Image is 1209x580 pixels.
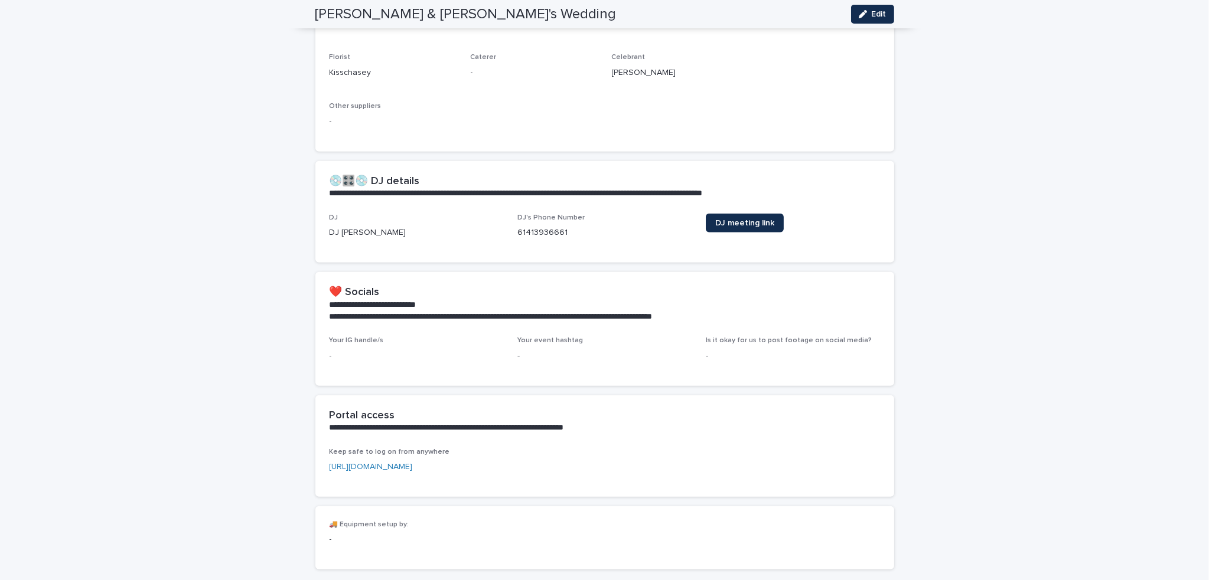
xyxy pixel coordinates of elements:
[330,409,395,422] h2: Portal access
[330,521,409,528] span: 🚚 Equipment setup by:
[330,227,504,239] p: DJ [PERSON_NAME]
[517,337,583,344] span: Your event hashtag
[330,350,504,362] p: -
[315,6,617,23] h2: [PERSON_NAME] & [PERSON_NAME]'s Wedding
[715,219,774,227] span: DJ meeting link
[517,350,692,362] p: -
[330,533,504,546] p: -
[872,10,887,18] span: Edit
[330,103,382,110] span: Other suppliers
[612,67,739,79] p: [PERSON_NAME]
[330,337,384,344] span: Your IG handle/s
[471,54,497,61] span: Caterer
[612,54,646,61] span: Celebrant
[330,448,450,456] span: Keep safe to log on from anywhere
[330,116,880,128] p: -
[330,286,380,299] h2: ❤️ Socials
[517,214,585,221] span: DJ's Phone Number
[330,54,351,61] span: Florist
[851,5,894,24] button: Edit
[471,67,598,79] p: -
[706,350,880,362] p: -
[706,337,872,344] span: Is it okay for us to post footage on social media?
[330,67,457,79] p: Kisschasey
[330,214,338,221] span: DJ
[517,227,692,239] p: 61413936661
[706,214,784,232] a: DJ meeting link
[330,463,413,471] a: [URL][DOMAIN_NAME]
[330,175,420,188] h2: 💿🎛️💿 DJ details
